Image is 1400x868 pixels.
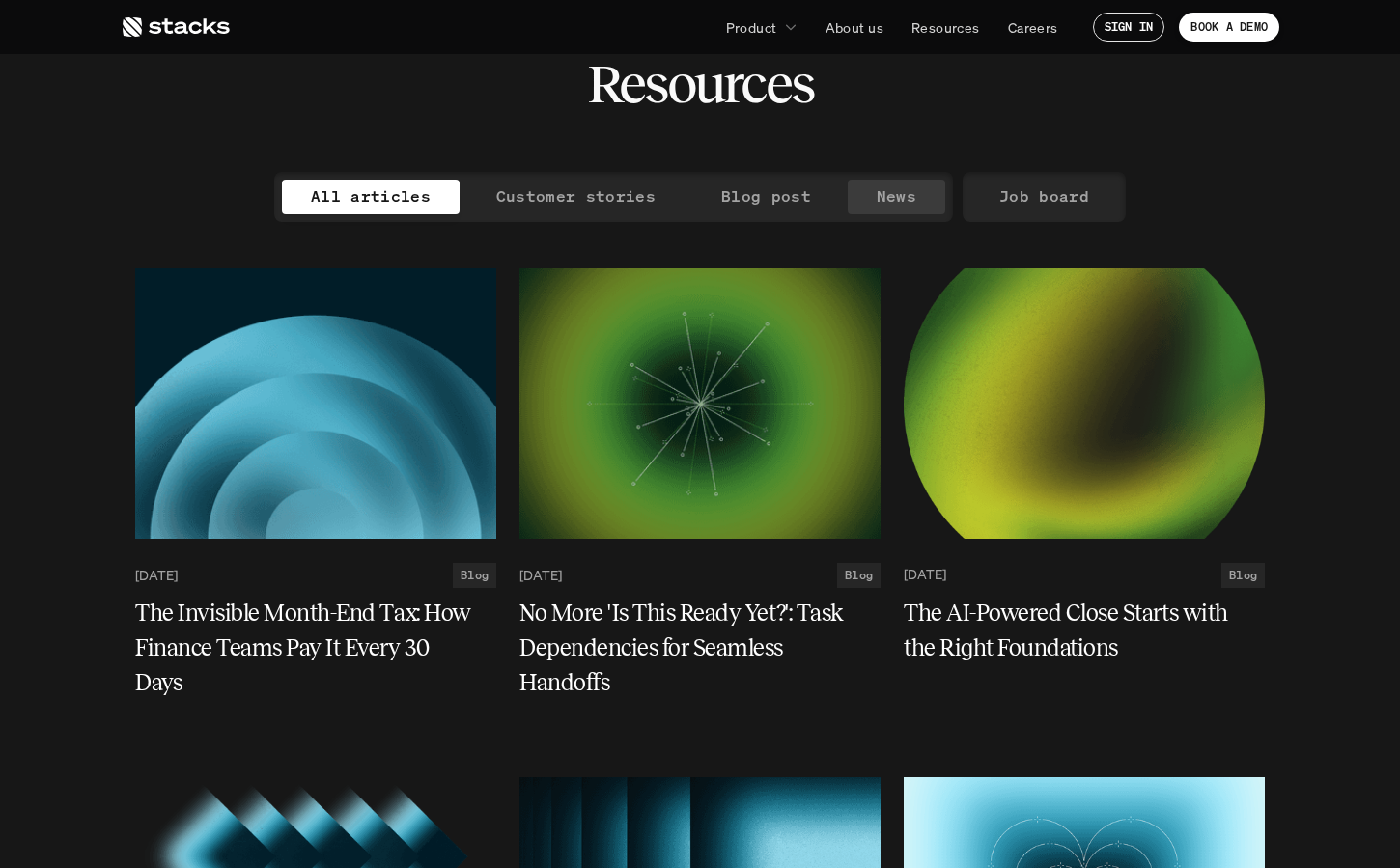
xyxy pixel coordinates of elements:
[726,17,777,38] p: Product
[519,596,881,700] a: No More 'Is This Ready Yet?': Task Dependencies for Seamless Handoffs
[1229,569,1257,582] h2: Blog
[904,567,946,583] p: [DATE]
[1008,17,1058,38] p: Careers
[1190,20,1268,34] p: BOOK A DEMO
[999,182,1089,210] p: Job board
[904,563,1265,588] a: [DATE]Blog
[461,569,489,582] h2: Blog
[721,182,811,210] p: Blog post
[1179,13,1279,42] a: BOOK A DEMO
[845,569,873,582] h2: Blog
[135,596,473,700] h5: The Invisible Month-End Tax: How Finance Teams Pay It Every 30 Days
[826,17,883,38] p: About us
[290,87,373,102] a: Privacy Policy
[519,567,562,583] p: [DATE]
[135,563,496,588] a: [DATE]Blog
[519,563,881,588] a: [DATE]Blog
[1105,20,1154,34] p: SIGN IN
[135,567,178,583] p: [DATE]
[135,596,496,700] a: The Invisible Month-End Tax: How Finance Teams Pay It Every 30 Days
[877,182,916,210] p: News
[996,10,1070,44] a: Careers
[282,180,460,214] a: All articles
[970,180,1118,214] a: Job board
[900,10,992,44] a: Resources
[587,54,814,114] h2: Resources
[1093,13,1165,42] a: SIGN IN
[692,180,840,214] a: Blog post
[467,180,685,214] a: Customer stories
[496,182,656,210] p: Customer stories
[904,596,1242,665] h5: The AI-Powered Close Starts with the Right Foundations
[311,182,431,210] p: All articles
[848,180,945,214] a: News
[814,10,895,44] a: About us
[519,596,857,700] h5: No More 'Is This Ready Yet?': Task Dependencies for Seamless Handoffs
[911,17,980,38] p: Resources
[904,596,1265,665] a: The AI-Powered Close Starts with the Right Foundations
